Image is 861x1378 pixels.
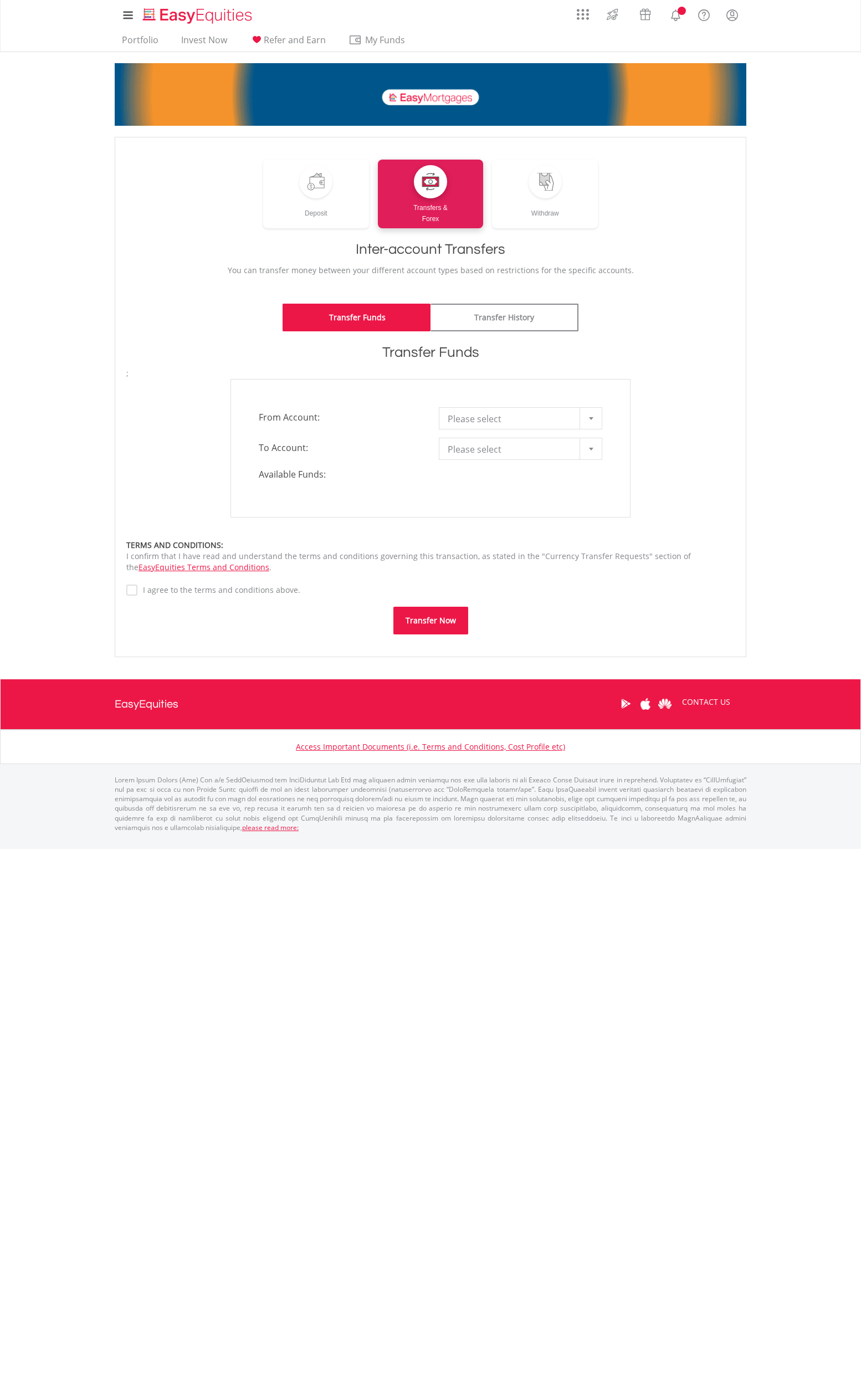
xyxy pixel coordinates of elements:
a: Transfer History [430,304,578,331]
a: AppsGrid [570,3,596,21]
div: Withdraw [492,198,598,219]
form: ; [126,368,735,634]
img: thrive-v2.svg [603,6,622,23]
span: Please select [448,438,577,460]
span: My Funds [348,33,421,47]
a: Apple [635,687,655,721]
a: Invest Now [177,34,232,52]
div: Transfers & Forex [378,198,484,224]
div: I confirm that I have read and understand the terms and conditions governing this transaction, as... [126,540,735,573]
h1: Inter-account Transfers [126,239,735,259]
p: Lorem Ipsum Dolors (Ame) Con a/e SeddOeiusmod tem InciDiduntut Lab Etd mag aliquaen admin veniamq... [115,775,746,832]
img: vouchers-v2.svg [636,6,654,23]
a: CONTACT US [674,687,738,718]
button: Transfer Now [393,607,468,634]
a: Portfolio [117,34,163,52]
div: Deposit [263,198,369,219]
a: EasyEquities [115,679,178,729]
span: Please select [448,408,577,430]
a: Access Important Documents (i.e. Terms and Conditions, Cost Profile etc) [296,741,565,752]
a: Vouchers [629,3,662,23]
a: My Profile [718,3,746,27]
p: You can transfer money between your different account types based on restrictions for the specifi... [126,265,735,276]
h1: Transfer Funds [126,342,735,362]
a: Transfer Funds [283,304,430,331]
a: EasyEquities Terms and Conditions [139,562,269,572]
a: Withdraw [492,160,598,228]
a: Google Play [616,687,635,721]
a: please read more: [242,823,299,832]
span: From Account: [250,407,430,427]
a: Deposit [263,160,369,228]
img: grid-menu-icon.svg [577,8,589,21]
div: TERMS AND CONDITIONS: [126,540,735,551]
label: I agree to the terms and conditions above. [137,585,300,596]
a: Huawei [655,687,674,721]
a: Notifications [662,3,690,25]
a: Transfers &Forex [378,160,484,228]
span: Refer and Earn [264,34,326,46]
span: Available Funds: [250,468,430,481]
a: Home page [139,3,257,25]
a: FAQ's and Support [690,3,718,25]
img: EasyEquities_Logo.png [141,7,257,25]
img: EasyMortage Promotion Banner [115,63,746,126]
a: Refer and Earn [245,34,330,52]
span: To Account: [250,438,430,458]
